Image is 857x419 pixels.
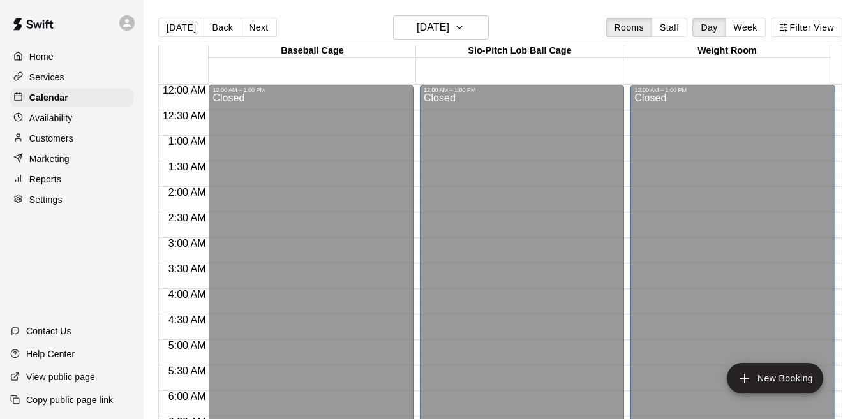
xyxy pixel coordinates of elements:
[726,18,766,37] button: Week
[29,91,68,104] p: Calendar
[26,371,95,383] p: View public page
[606,18,652,37] button: Rooms
[727,363,823,393] button: add
[10,68,133,87] a: Services
[623,45,831,57] div: Weight Room
[393,15,489,40] button: [DATE]
[10,88,133,107] a: Calendar
[165,161,209,172] span: 1:30 AM
[165,314,209,325] span: 4:30 AM
[29,71,64,84] p: Services
[158,18,204,37] button: [DATE]
[165,238,209,249] span: 3:00 AM
[652,18,688,37] button: Staff
[212,87,410,93] div: 12:00 AM – 1:00 PM
[417,18,449,36] h6: [DATE]
[10,170,133,189] a: Reports
[165,365,209,376] span: 5:30 AM
[209,45,416,57] div: Baseball Cage
[10,190,133,209] a: Settings
[26,393,113,406] p: Copy public page link
[165,212,209,223] span: 2:30 AM
[165,340,209,351] span: 5:00 AM
[29,173,61,186] p: Reports
[29,132,73,145] p: Customers
[204,18,241,37] button: Back
[692,18,726,37] button: Day
[29,112,73,124] p: Availability
[771,18,842,37] button: Filter View
[165,136,209,147] span: 1:00 AM
[29,152,70,165] p: Marketing
[241,18,276,37] button: Next
[165,391,209,402] span: 6:00 AM
[634,87,831,93] div: 12:00 AM – 1:00 PM
[165,263,209,274] span: 3:30 AM
[424,87,621,93] div: 12:00 AM – 1:00 PM
[29,193,63,206] p: Settings
[10,129,133,148] a: Customers
[165,187,209,198] span: 2:00 AM
[416,45,623,57] div: Slo-Pitch Lob Ball Cage
[29,50,54,63] p: Home
[10,149,133,168] a: Marketing
[160,85,209,96] span: 12:00 AM
[10,47,133,66] a: Home
[165,289,209,300] span: 4:00 AM
[26,325,71,337] p: Contact Us
[10,108,133,128] a: Availability
[26,348,75,360] p: Help Center
[160,110,209,121] span: 12:30 AM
